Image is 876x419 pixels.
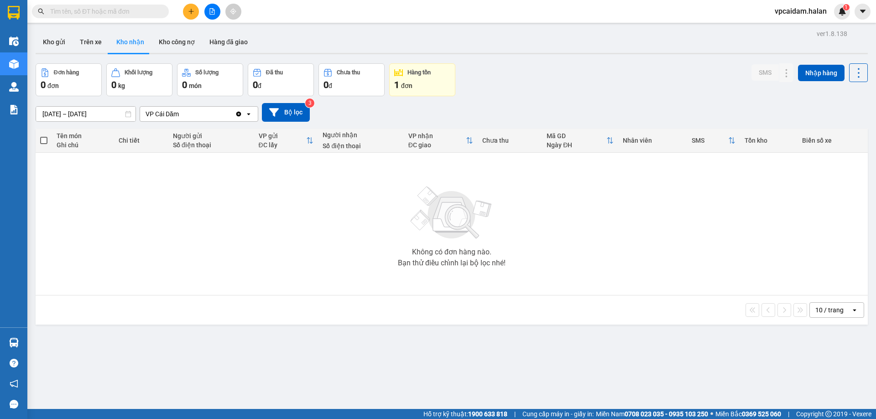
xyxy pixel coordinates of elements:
button: caret-down [855,4,871,20]
span: notification [10,379,18,388]
span: caret-down [859,7,867,16]
span: Hỗ trợ kỹ thuật: [423,409,507,419]
div: Tồn kho [745,137,793,144]
div: ĐC lấy [259,141,307,149]
svg: open [851,306,858,314]
div: Ghi chú [57,141,109,149]
div: 10 / trang [815,305,844,315]
div: Chi tiết [119,137,164,144]
input: Tìm tên, số ĐT hoặc mã đơn [50,6,158,16]
div: Nhân viên [623,137,683,144]
div: Tên món [57,132,109,140]
input: Select a date range. [36,107,136,121]
sup: 3 [305,98,314,108]
div: Số điện thoại [173,141,249,149]
span: đ [258,82,261,89]
button: Trên xe [73,31,109,53]
th: Toggle SortBy [687,129,740,153]
span: đơn [401,82,412,89]
span: 0 [323,79,328,90]
button: Kho gửi [36,31,73,53]
strong: 0369 525 060 [742,410,781,418]
button: aim [225,4,241,20]
div: Đơn hàng [54,69,79,76]
span: question-circle [10,359,18,367]
svg: open [245,110,252,118]
div: Số lượng [195,69,219,76]
button: SMS [751,64,779,81]
div: VP nhận [408,132,466,140]
div: Người gửi [173,132,249,140]
span: | [788,409,789,419]
th: Toggle SortBy [404,129,478,153]
span: 1 [394,79,399,90]
div: VP gửi [259,132,307,140]
button: Số lượng0món [177,63,243,96]
div: Số điện thoại [323,142,399,150]
img: warehouse-icon [9,338,19,347]
button: Hàng đã giao [202,31,255,53]
svg: Clear value [235,110,242,118]
span: aim [230,8,236,15]
div: SMS [692,137,728,144]
span: copyright [825,411,832,417]
div: ĐC giao [408,141,466,149]
span: ⚪️ [710,412,713,416]
div: VP Cái Dăm [146,109,179,119]
div: Đã thu [266,69,283,76]
button: file-add [204,4,220,20]
input: Selected VP Cái Dăm. [180,109,181,119]
button: plus [183,4,199,20]
th: Toggle SortBy [254,129,318,153]
button: Khối lượng0kg [106,63,172,96]
img: logo-vxr [8,6,20,20]
div: Biển số xe [802,137,863,144]
strong: 0708 023 035 - 0935 103 250 [625,410,708,418]
button: Chưa thu0đ [318,63,385,96]
span: vpcaidam.halan [767,5,834,17]
div: Hàng tồn [407,69,431,76]
img: warehouse-icon [9,59,19,69]
button: Kho công nợ [151,31,202,53]
button: Bộ lọc [262,103,310,122]
span: đ [328,82,332,89]
sup: 1 [843,4,850,10]
span: 0 [182,79,187,90]
span: đơn [47,82,59,89]
div: Ngày ĐH [547,141,606,149]
span: 0 [253,79,258,90]
span: Miền Bắc [715,409,781,419]
img: icon-new-feature [838,7,846,16]
button: Kho nhận [109,31,151,53]
div: Khối lượng [125,69,152,76]
div: Mã GD [547,132,606,140]
button: Đã thu0đ [248,63,314,96]
button: Nhập hàng [798,65,845,81]
div: Bạn thử điều chỉnh lại bộ lọc nhé! [398,259,506,267]
span: Miền Nam [596,409,708,419]
div: Không có đơn hàng nào. [412,248,491,256]
span: search [38,8,44,15]
span: món [189,82,202,89]
strong: 1900 633 818 [468,410,507,418]
span: file-add [209,8,215,15]
div: ver 1.8.138 [817,29,847,39]
span: Cung cấp máy in - giấy in: [522,409,594,419]
span: plus [188,8,194,15]
img: svg+xml;base64,PHN2ZyBjbGFzcz0ibGlzdC1wbHVnX19zdmciIHhtbG5zPSJodHRwOi8vd3d3LnczLm9yZy8yMDAwL3N2Zy... [406,181,497,245]
span: 1 [845,4,848,10]
span: message [10,400,18,409]
span: | [514,409,516,419]
span: kg [118,82,125,89]
div: Chưa thu [482,137,537,144]
img: warehouse-icon [9,36,19,46]
button: Hàng tồn1đơn [389,63,455,96]
img: solution-icon [9,105,19,114]
span: 0 [41,79,46,90]
div: Người nhận [323,131,399,139]
div: Chưa thu [337,69,360,76]
th: Toggle SortBy [542,129,618,153]
img: warehouse-icon [9,82,19,92]
span: 0 [111,79,116,90]
button: Đơn hàng0đơn [36,63,102,96]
